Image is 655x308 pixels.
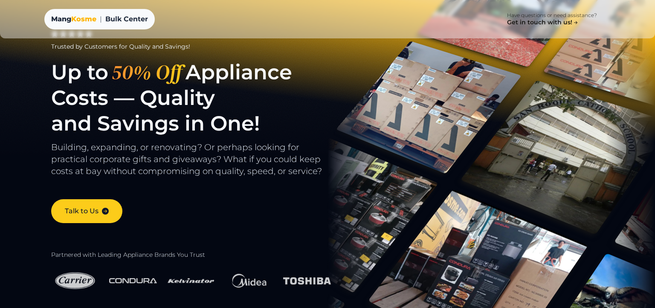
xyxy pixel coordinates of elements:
h1: Up to Appliance Costs — Quality and Savings in One! [51,59,347,136]
img: Kelvinator Logo [167,266,215,296]
h2: Partnered with Leading Appliance Brands You Trust [51,251,347,259]
span: Bulk Center [105,14,148,24]
h4: Get in touch with us! [507,19,579,26]
span: Kosme [71,15,96,23]
img: Condura Logo [109,273,157,288]
a: Have questions or need assistance? Get in touch with us! [493,7,611,32]
span: 50% Off [108,59,185,85]
img: Carrier Logo [51,266,99,296]
div: Mang [51,14,96,24]
img: Toshiba Logo [283,272,331,290]
img: Midea Logo [225,266,273,296]
p: Building, expanding, or renovating? Or perhaps looking for practical corporate gifts and giveaway... [51,141,347,186]
a: MangKosme [51,14,96,24]
span: | [100,14,102,24]
a: Talk to Us [51,199,122,223]
div: Trusted by Customers for Quality and Savings! [51,42,347,51]
p: Have questions or need assistance? [507,12,597,19]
